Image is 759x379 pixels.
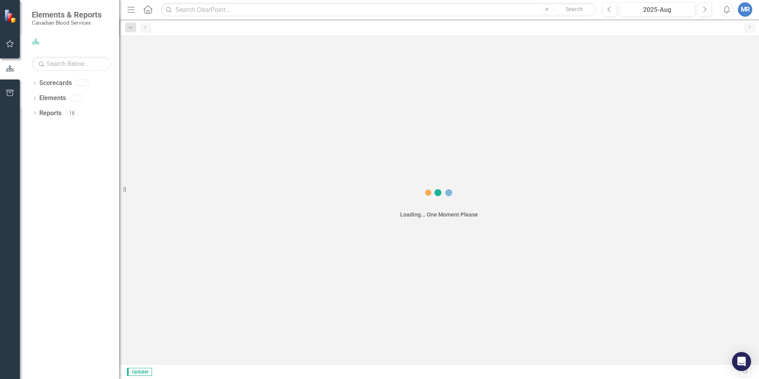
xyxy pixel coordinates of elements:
a: Elements [39,94,66,103]
a: Reports [39,109,62,118]
a: Scorecards [39,79,72,88]
button: Search [555,4,594,15]
button: MR [738,2,752,17]
small: Canadian Blood Services [32,19,102,26]
button: 2025-Aug [619,2,695,17]
img: ClearPoint Strategy [4,9,18,23]
div: 2025-Aug [622,5,692,15]
input: Search ClearPoint... [161,3,596,17]
span: Updater [127,368,152,376]
input: Search Below... [32,57,111,71]
span: Search [566,6,583,12]
div: Open Intercom Messenger [732,352,751,371]
div: Loading... One Moment Please [400,211,478,219]
div: 18 [65,110,78,116]
span: Elements & Reports [32,10,102,19]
